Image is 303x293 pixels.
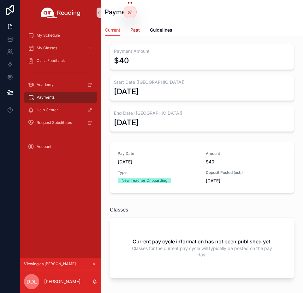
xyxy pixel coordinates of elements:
[37,33,60,38] span: My Schedule
[24,42,97,54] a: My Classes
[122,178,167,183] div: New Teacher Onboarding
[37,58,65,63] span: Class Feedback
[114,118,139,128] div: [DATE]
[24,92,97,103] a: Payments
[114,48,290,54] h3: Payment Amount
[118,170,198,175] span: Type
[37,120,72,125] span: Request Substitutes
[206,170,286,175] span: Deposit Posted (est.)
[206,151,286,156] span: Amount
[105,8,135,16] h1: Payments
[105,27,120,33] span: Current
[133,238,272,245] h2: Current pay cycle information has not been published yet.
[20,25,101,161] div: scrollable content
[44,278,80,285] p: [PERSON_NAME]
[24,55,97,66] a: Class Feedback
[24,79,97,90] a: Academy
[24,141,97,152] a: Account
[27,278,37,285] span: DDL
[24,30,97,41] a: My Schedule
[37,95,55,100] span: Payments
[150,27,172,33] span: Guidelines
[114,79,290,85] h3: Start Date ([GEOGRAPHIC_DATA])
[206,178,286,184] span: [DATE]
[37,144,51,149] span: Account
[37,46,57,51] span: My Classes
[206,159,286,165] span: $40
[24,117,97,128] a: Request Substitutes
[118,151,198,156] span: Pay Date
[24,104,97,116] a: Help Center
[130,245,274,258] span: Classes for the current pay cycle will typically be posted on the pay day.
[114,87,139,97] div: [DATE]
[24,261,76,266] span: Viewing as [PERSON_NAME]
[130,24,140,37] a: Past
[114,110,290,116] h3: End Date ([GEOGRAPHIC_DATA])
[118,159,198,165] span: [DATE]
[114,56,129,66] div: $40
[130,27,140,33] span: Past
[150,24,172,37] a: Guidelines
[37,107,58,113] span: Help Center
[105,24,120,36] a: Current
[37,82,54,87] span: Academy
[110,206,128,213] span: Classes
[41,8,80,18] img: App logo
